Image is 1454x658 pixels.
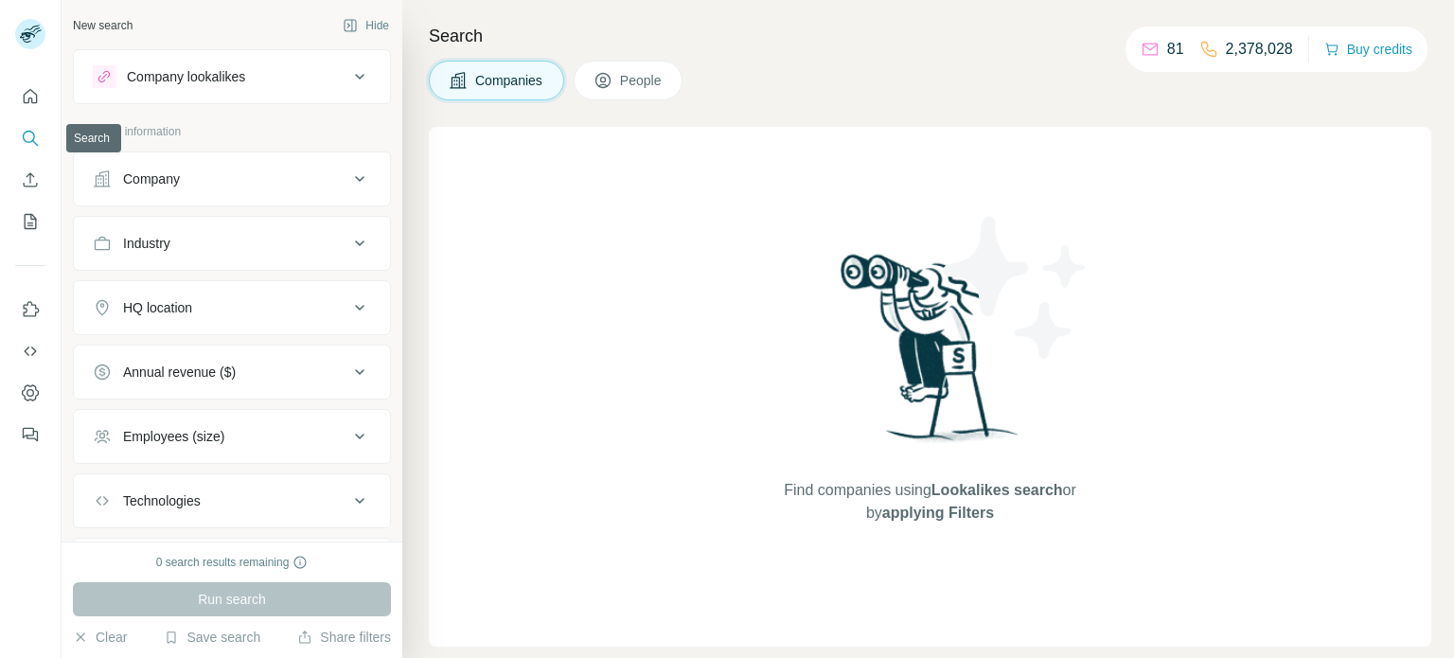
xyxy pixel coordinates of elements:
[832,249,1029,460] img: Surfe Illustration - Woman searching with binoculars
[15,205,45,239] button: My lists
[73,123,391,140] p: Company information
[73,17,133,34] div: New search
[123,363,236,382] div: Annual revenue ($)
[1324,36,1412,62] button: Buy credits
[778,479,1081,525] span: Find companies using or by
[74,221,390,266] button: Industry
[74,156,390,202] button: Company
[297,628,391,647] button: Share filters
[15,376,45,410] button: Dashboard
[123,169,180,188] div: Company
[931,482,1063,498] span: Lookalikes search
[123,234,170,253] div: Industry
[475,71,544,90] span: Companies
[74,54,390,99] button: Company lookalikes
[931,203,1101,373] img: Surfe Illustration - Stars
[620,71,664,90] span: People
[74,478,390,524] button: Technologies
[73,628,127,647] button: Clear
[74,349,390,395] button: Annual revenue ($)
[74,414,390,459] button: Employees (size)
[15,334,45,368] button: Use Surfe API
[164,628,260,647] button: Save search
[15,121,45,155] button: Search
[123,491,201,510] div: Technologies
[15,80,45,114] button: Quick start
[156,554,309,571] div: 0 search results remaining
[15,293,45,327] button: Use Surfe on LinkedIn
[127,67,245,86] div: Company lookalikes
[1226,38,1293,61] p: 2,378,028
[1167,38,1184,61] p: 81
[15,418,45,452] button: Feedback
[123,298,192,317] div: HQ location
[74,285,390,330] button: HQ location
[429,23,1431,49] h4: Search
[15,163,45,197] button: Enrich CSV
[329,11,402,40] button: Hide
[123,427,224,446] div: Employees (size)
[882,505,994,521] span: applying Filters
